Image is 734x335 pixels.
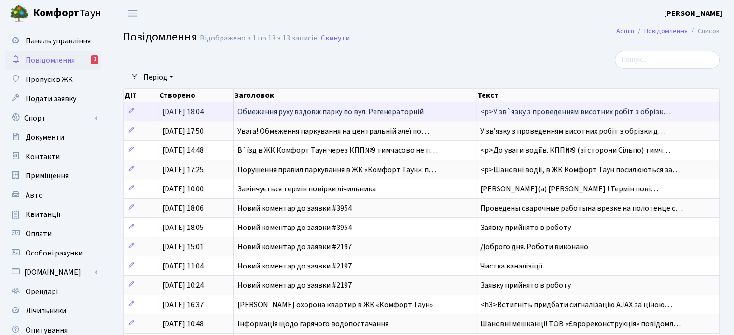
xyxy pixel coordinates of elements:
button: Переключити навігацію [121,5,145,21]
span: В`їзд в ЖК Комфорт Таун через КПП№9 тимчасово не п… [237,145,438,156]
a: Пропуск в ЖК [5,70,101,89]
span: У звʼязку з проведенням висотних робіт з обрізки д… [480,126,665,136]
a: [DOMAIN_NAME] [5,263,101,282]
span: Повідомлення [26,55,75,66]
span: [PERSON_NAME](а) [PERSON_NAME] ! Термін пові… [480,184,658,194]
span: [DATE] 17:25 [162,164,204,175]
a: Період [139,69,177,85]
li: Список [688,26,720,37]
span: Панель управління [26,36,91,46]
span: <p>До уваги водіїв. КПП№9 (зі сторони Сільпо) тимч… [480,145,670,156]
a: Скинути [321,34,350,43]
span: Приміщення [26,171,69,181]
span: Орендарі [26,286,58,297]
a: Документи [5,128,101,147]
span: Інформація щодо гарячого водопостачання [237,319,388,329]
span: Лічильники [26,306,66,316]
span: [DATE] 11:04 [162,261,204,271]
span: <p>Шановні водії, в ЖК Комфорт Таун посилюються за… [480,164,680,175]
input: Пошук... [615,51,720,69]
span: Закінчується термін повірки лічильника [237,184,376,194]
th: Створено [158,89,234,102]
div: Відображено з 1 по 13 з 13 записів. [200,34,319,43]
span: <p>У зв`язку з проведенням висотних робіт з обрізк… [480,107,671,117]
span: Новий коментар до заявки #3954 [237,222,352,233]
span: [DATE] 18:05 [162,222,204,233]
span: [DATE] 10:24 [162,280,204,291]
span: [PERSON_NAME] охорона квартир в ЖК «Комфорт Таун» [237,299,433,310]
span: <h3>Встигніть придбати сигналізацію AJAX за ціною… [480,299,672,310]
span: Шановні мешканці! ТОВ «Єврореконструкція» повідомл… [480,319,681,329]
a: Подати заявку [5,89,101,108]
span: Квитанції [26,209,61,220]
span: [DATE] 14:48 [162,145,204,156]
span: Пропуск в ЖК [26,74,73,85]
span: Проведены сварочные работына врезке на полотенце с… [480,203,683,214]
a: Авто [5,186,101,205]
span: Заявку прийнято в роботу [480,222,571,233]
span: [DATE] 10:00 [162,184,204,194]
span: [DATE] 15:01 [162,241,204,252]
span: Новий коментар до заявки #3954 [237,203,352,214]
div: 1 [91,55,98,64]
span: Подати заявку [26,94,76,104]
a: Повідомлення1 [5,51,101,70]
a: Лічильники [5,301,101,321]
a: Повідомлення [644,26,688,36]
span: Документи [26,132,64,143]
th: Дії [124,89,158,102]
span: Контакти [26,151,60,162]
span: [DATE] 18:04 [162,107,204,117]
span: [DATE] 17:50 [162,126,204,136]
span: Таун [33,5,101,22]
span: Чистка каналізіції [480,261,543,271]
span: Новий коментар до заявки #2197 [237,261,352,271]
a: Контакти [5,147,101,166]
span: Новий коментар до заявки #2197 [237,241,352,252]
span: Повідомлення [123,28,197,45]
th: Заголовок [234,89,476,102]
span: Оплати [26,228,52,239]
span: Заявку прийнято в роботу [480,280,571,291]
a: Квитанції [5,205,101,224]
span: [DATE] 10:48 [162,319,204,329]
b: Комфорт [33,5,79,21]
span: Порушення правил паркування в ЖК «Комфорт Таун»: п… [237,164,436,175]
img: logo.png [10,4,29,23]
a: Панель управління [5,31,101,51]
a: [PERSON_NAME] [664,8,722,19]
span: Увага! Обмеження паркування на центральній алеї по… [237,126,429,136]
span: Новий коментар до заявки #2197 [237,280,352,291]
span: Особові рахунки [26,248,83,258]
a: Орендарі [5,282,101,301]
a: Особові рахунки [5,243,101,263]
span: Авто [26,190,43,201]
a: Оплати [5,224,101,243]
span: [DATE] 16:37 [162,299,204,310]
span: [DATE] 18:06 [162,203,204,214]
span: Доброго дня. Роботи виконано [480,241,588,252]
a: Приміщення [5,166,101,186]
th: Текст [476,89,720,102]
span: Обмеження руху вздовж парку по вул. Регенераторній [237,107,424,117]
a: Спорт [5,108,101,128]
a: Admin [616,26,634,36]
nav: breadcrumb [602,21,734,41]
